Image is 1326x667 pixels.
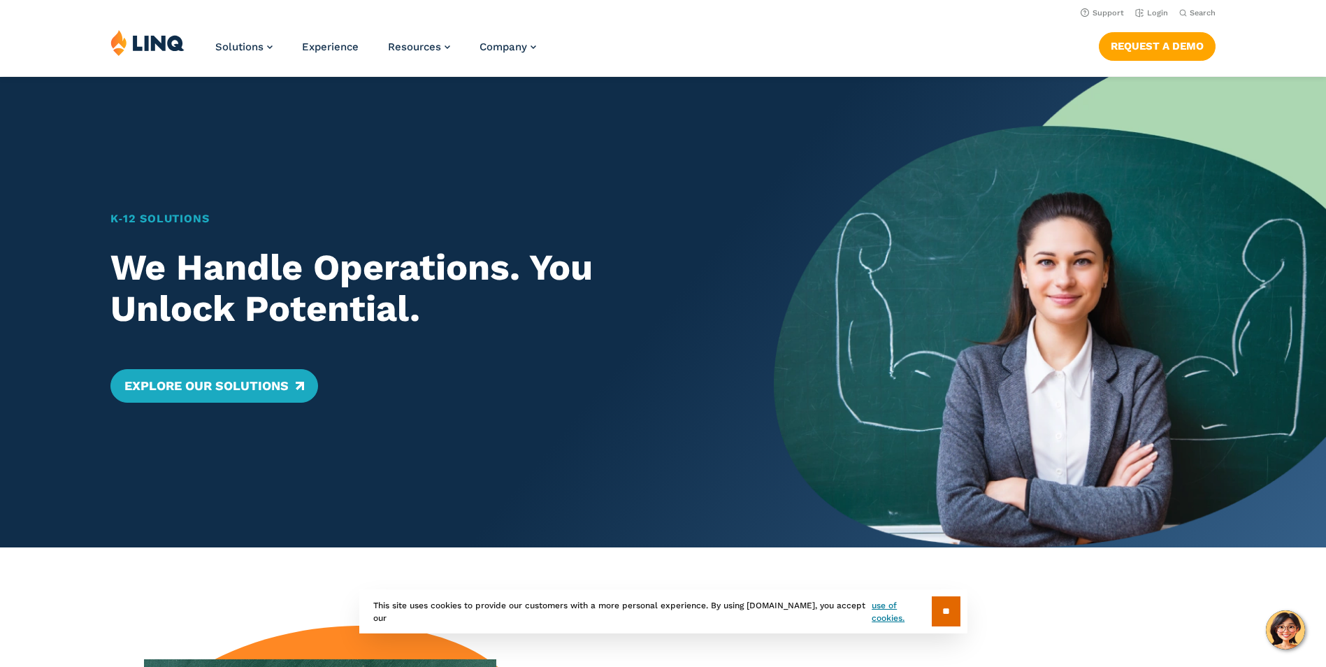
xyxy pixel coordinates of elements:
span: Solutions [215,41,264,53]
nav: Button Navigation [1099,29,1216,60]
span: Search [1190,8,1216,17]
a: Explore Our Solutions [110,369,318,403]
h1: K‑12 Solutions [110,210,719,227]
a: use of cookies. [872,599,931,624]
a: Login [1135,8,1168,17]
span: Resources [388,41,441,53]
img: LINQ | K‑12 Software [110,29,185,56]
a: Company [480,41,536,53]
a: Resources [388,41,450,53]
a: Solutions [215,41,273,53]
div: This site uses cookies to provide our customers with a more personal experience. By using [DOMAIN... [359,589,967,633]
img: Home Banner [774,77,1326,547]
a: Support [1081,8,1124,17]
a: Experience [302,41,359,53]
a: Request a Demo [1099,32,1216,60]
h2: We Handle Operations. You Unlock Potential. [110,247,719,331]
button: Open Search Bar [1179,8,1216,18]
nav: Primary Navigation [215,29,536,76]
button: Hello, have a question? Let’s chat. [1266,610,1305,650]
span: Company [480,41,527,53]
